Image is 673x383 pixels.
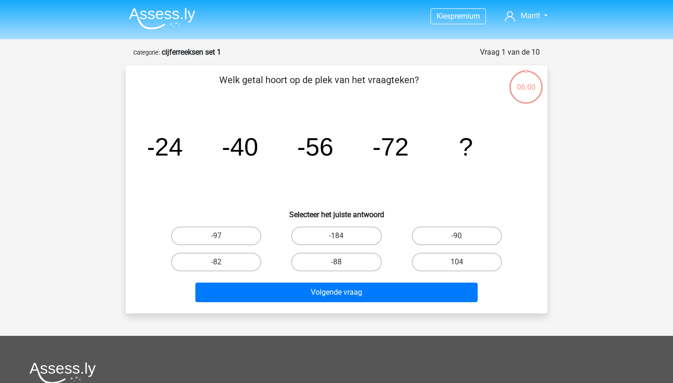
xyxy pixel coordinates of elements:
tspan: -56 [297,133,334,161]
span: Kies [437,12,451,21]
label: -82 [171,253,261,271]
tspan: -72 [372,133,409,161]
tspan: ? [459,133,473,161]
img: Assessly [129,7,195,29]
strong: cijferreeksen set 1 [162,48,221,57]
tspan: -40 [222,133,258,161]
h6: Selecteer het juiste antwoord [141,203,532,219]
small: Categorie: [133,49,160,56]
label: -97 [171,227,261,245]
label: -90 [412,227,502,245]
label: 104 [412,253,502,271]
p: Welk getal hoort op de plek van het vraagteken? [141,73,497,101]
label: -184 [291,227,381,245]
div: 06:00 [508,70,544,93]
tspan: -24 [146,133,183,161]
a: Marrit [501,10,551,21]
label: -88 [291,253,381,271]
span: premium [451,12,480,21]
span: Marrit [521,11,540,20]
a: Kiespremium [431,10,486,22]
button: Volgende vraag [195,283,478,302]
div: Vraag 1 van de 10 [480,47,540,58]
